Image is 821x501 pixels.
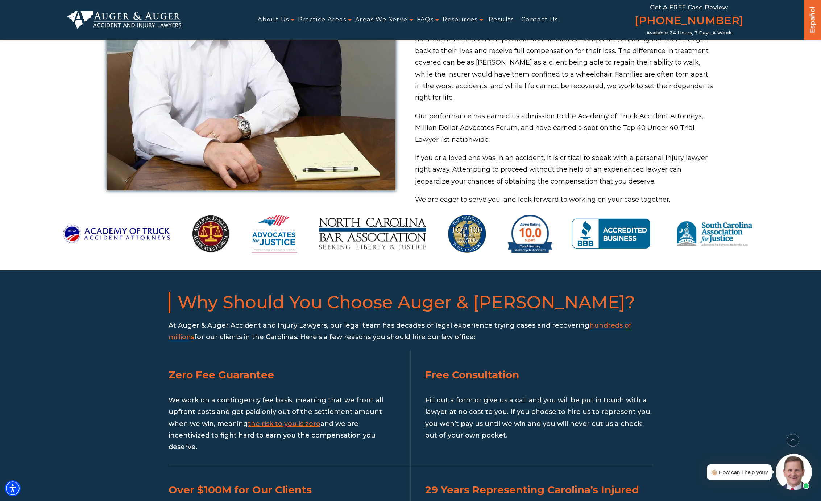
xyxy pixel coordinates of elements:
[635,13,743,30] a: [PHONE_NUMBER]
[319,207,426,261] img: North Carolina Bar Association
[169,366,396,384] h3: Zero Fee Guarantee
[566,201,656,267] img: BBB Accredited Business
[192,207,230,261] img: MillionDollarAdvocatesForum
[248,420,320,428] span: the risk to you is zero
[169,320,653,343] p: At Auger & Auger Accident and Injury Lawyers, our legal team has decades of legal experience tryi...
[169,292,653,313] h2: Why Should You Choose Auger & [PERSON_NAME]?
[67,11,182,28] img: Auger & Auger Accident and Injury Lawyers Logo
[776,454,812,490] img: Intaker widget Avatar
[5,480,21,496] div: Accessibility Menu
[443,12,478,28] a: Resources
[415,194,714,205] p: We are eager to serve you, and look forward to working on your case together.
[710,467,768,477] div: 👋🏼 How can I help you?
[169,394,396,453] p: We work on a contingency fee basis, meaning that we front all upfront costs and get paid only out...
[521,12,558,28] a: Contact Us
[169,321,631,341] span: hundreds of millions
[425,481,653,499] h3: 29 Years Representing Carolina’s Injured
[646,30,732,36] span: Available 24 Hours, 7 Days a Week
[252,207,297,261] img: North Carolina Advocates for Justice
[670,207,759,261] img: South Carolina Association for Justice
[425,366,653,384] h3: Free Consultation
[508,207,552,261] img: avvo-motorcycle
[355,12,408,28] a: Areas We Serve
[169,481,396,499] h3: Over $100M for Our Clients
[489,12,514,28] a: Results
[415,152,714,187] p: If you or a loved one was in an accident, it is critical to speak with a personal injury lawyer r...
[425,394,653,442] p: Fill out a form or give us a call and you will be put in touch with a lawyer at no cost to you. I...
[258,12,289,28] a: About Us
[298,12,346,28] a: Practice Areas
[415,110,714,145] p: Our performance has earned us admission to the Academy of Truck Accident Attorneys, Million Dolla...
[650,4,728,11] span: Get a FREE Case Review
[63,207,170,261] img: Academy-of-Truck-Accident-Attorneys
[417,12,434,28] a: FAQs
[787,434,799,447] button: scroll to up
[448,207,486,261] img: Top 100 Trial Lawyers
